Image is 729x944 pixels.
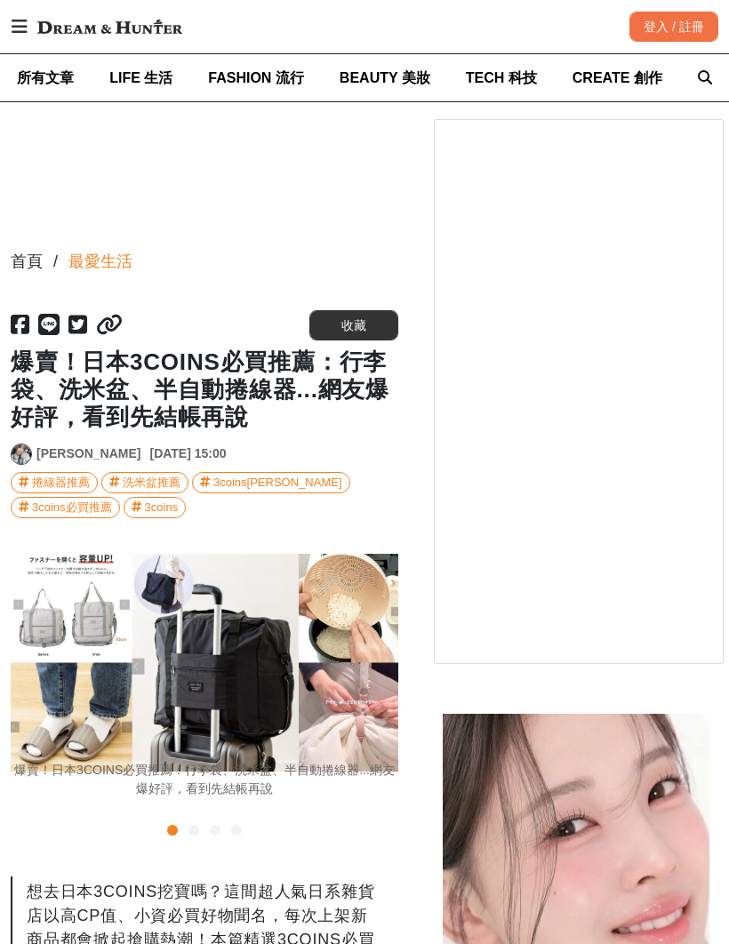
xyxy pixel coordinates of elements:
[11,444,32,465] a: Avatar
[11,348,398,432] h1: 爆賣！日本3COINS必買推薦：行李袋、洗米盆、半自動捲線器...網友爆好評，看到先結帳再說
[109,70,172,85] span: LIFE 生活
[629,12,718,42] div: 登入 / 註冊
[573,54,662,101] a: CREATE 創作
[466,54,537,101] a: TECH 科技
[340,70,430,85] span: BEAUTY 美妝
[340,54,430,101] a: BEAUTY 美妝
[11,761,398,798] div: 爆賣！日本3COINS必買推薦：行李袋、洗米盆、半自動捲線器...網友爆好評，看到先結帳再說
[32,498,112,517] div: 3coins必買推薦
[32,473,90,492] div: 捲線器推薦
[109,54,172,101] a: LIFE 生活
[28,11,191,43] img: Dream & Hunter
[123,473,180,492] div: 洗米盆推薦
[36,444,140,463] a: [PERSON_NAME]
[466,70,537,85] span: TECH 科技
[53,250,58,274] div: /
[192,472,350,493] a: 3coins[PERSON_NAME]
[145,498,179,517] div: 3coins
[12,444,31,464] img: Avatar
[11,250,43,274] div: 首頁
[309,310,398,340] button: 收藏
[11,497,120,518] a: 3coins必買推薦
[208,54,304,101] a: FASHION 流行
[17,70,74,85] span: 所有文章
[68,250,132,274] a: 最愛生活
[208,70,304,85] span: FASHION 流行
[573,70,662,85] span: CREATE 創作
[101,472,188,493] a: 洗米盆推薦
[149,444,226,463] div: [DATE] 15:00
[17,54,74,101] a: 所有文章
[124,497,187,518] a: 3coins
[11,472,98,493] a: 捲線器推薦
[213,473,342,492] div: 3coins[PERSON_NAME]
[11,554,398,772] img: 7f660e21-6f23-42f0-a063-543bbcd584c7.jpg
